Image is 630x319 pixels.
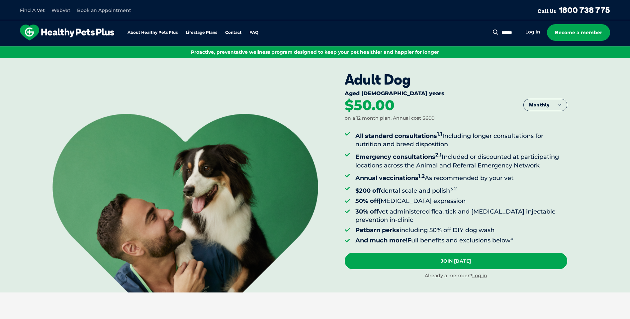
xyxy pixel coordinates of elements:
strong: All standard consultations [355,132,442,140]
a: Call Us1800 738 775 [537,5,610,15]
a: WebVet [51,7,70,13]
sup: 1.2 [418,173,425,179]
strong: Petbarn perks [355,226,400,234]
a: Log in [472,273,487,279]
strong: Emergency consultations [355,153,442,160]
a: Log in [525,29,540,35]
button: Monthly [524,99,567,111]
div: on a 12 month plan. Annual cost $600 [345,115,434,122]
button: Search [492,29,500,35]
a: Lifestage Plans [186,31,217,35]
li: [MEDICAL_DATA] expression [355,197,567,205]
strong: Annual vaccinations [355,174,425,182]
strong: $200 off [355,187,381,194]
li: As recommended by your vet [355,172,567,182]
div: Aged [DEMOGRAPHIC_DATA] years [345,90,567,98]
a: Become a member [547,24,610,41]
img: <br /> <b>Warning</b>: Undefined variable $title in <b>/var/www/html/current/codepool/wp-content/... [52,114,318,292]
div: $50.00 [345,98,395,113]
li: Full benefits and exclusions below* [355,236,567,245]
strong: And much more! [355,237,407,244]
li: dental scale and polish [355,184,567,195]
a: Book an Appointment [77,7,131,13]
li: Including longer consultations for nutrition and breed disposition [355,130,567,149]
strong: 30% off [355,208,379,215]
sup: 2.1 [435,152,442,158]
div: Already a member? [345,273,567,279]
a: Join [DATE] [345,253,567,269]
img: hpp-logo [20,25,114,40]
li: Included or discounted at participating locations across the Animal and Referral Emergency Network [355,151,567,169]
a: Contact [225,31,241,35]
li: including 50% off DIY dog wash [355,226,567,234]
a: FAQ [249,31,258,35]
sup: 3.2 [450,185,457,192]
span: Call Us [537,8,556,14]
a: Find A Vet [20,7,45,13]
li: vet administered flea, tick and [MEDICAL_DATA] injectable prevention in-clinic [355,208,567,224]
a: About Healthy Pets Plus [128,31,178,35]
sup: 1.1 [437,131,442,137]
strong: 50% off [355,197,379,205]
div: Adult Dog [345,71,567,88]
span: Proactive, preventative wellness program designed to keep your pet healthier and happier for longer [191,49,439,55]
